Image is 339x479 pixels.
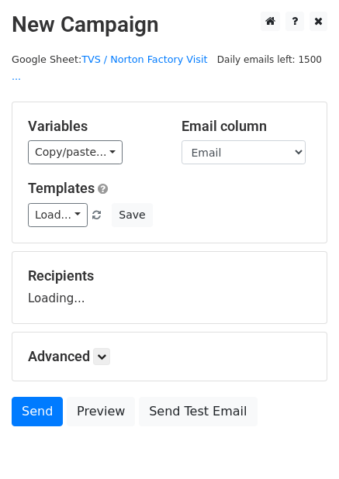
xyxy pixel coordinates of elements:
[112,203,152,227] button: Save
[12,397,63,426] a: Send
[28,348,311,365] h5: Advanced
[212,51,327,68] span: Daily emails left: 1500
[28,267,311,308] div: Loading...
[67,397,135,426] a: Preview
[28,140,123,164] a: Copy/paste...
[12,53,208,83] a: TVS / Norton Factory Visit ...
[28,118,158,135] h5: Variables
[28,203,88,227] a: Load...
[28,180,95,196] a: Templates
[139,397,257,426] a: Send Test Email
[182,118,312,135] h5: Email column
[12,53,208,83] small: Google Sheet:
[28,267,311,284] h5: Recipients
[212,53,327,65] a: Daily emails left: 1500
[12,12,327,38] h2: New Campaign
